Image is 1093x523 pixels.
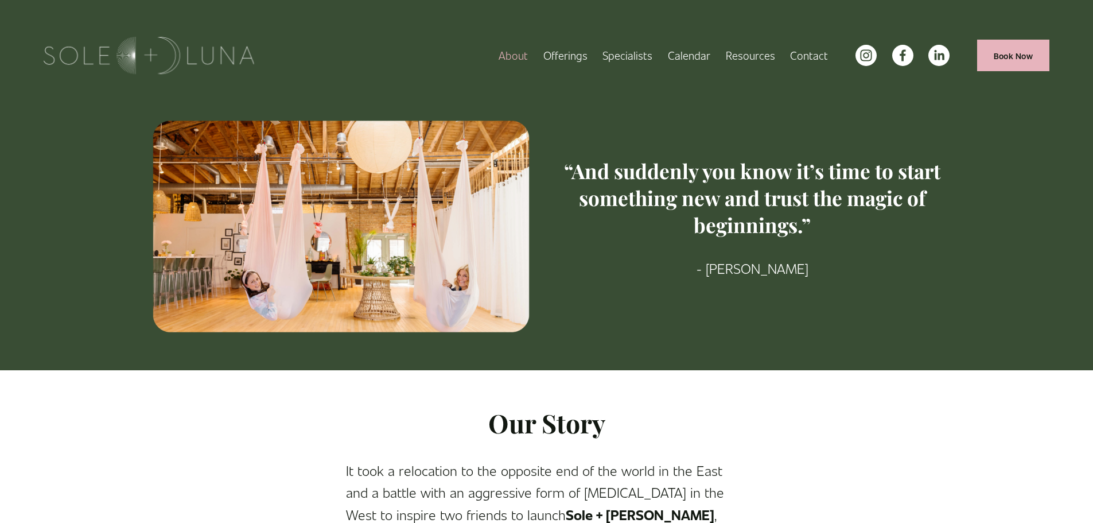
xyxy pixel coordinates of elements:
span: Resources [726,47,775,64]
a: facebook-unauth [892,45,913,66]
a: Contact [790,45,828,65]
a: Book Now [977,40,1049,71]
a: Specialists [602,45,652,65]
a: instagram-unauth [855,45,877,66]
h3: “And suddenly you know it’s time to start something new and trust the magic of beginnings.” [557,158,948,239]
a: folder dropdown [726,45,775,65]
p: - [PERSON_NAME] [557,257,948,279]
a: Calendar [668,45,710,65]
a: folder dropdown [543,45,588,65]
h2: Our Story [346,406,748,440]
span: Offerings [543,47,588,64]
img: Sole + Luna [44,37,254,74]
a: About [499,45,528,65]
a: LinkedIn [928,45,950,66]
